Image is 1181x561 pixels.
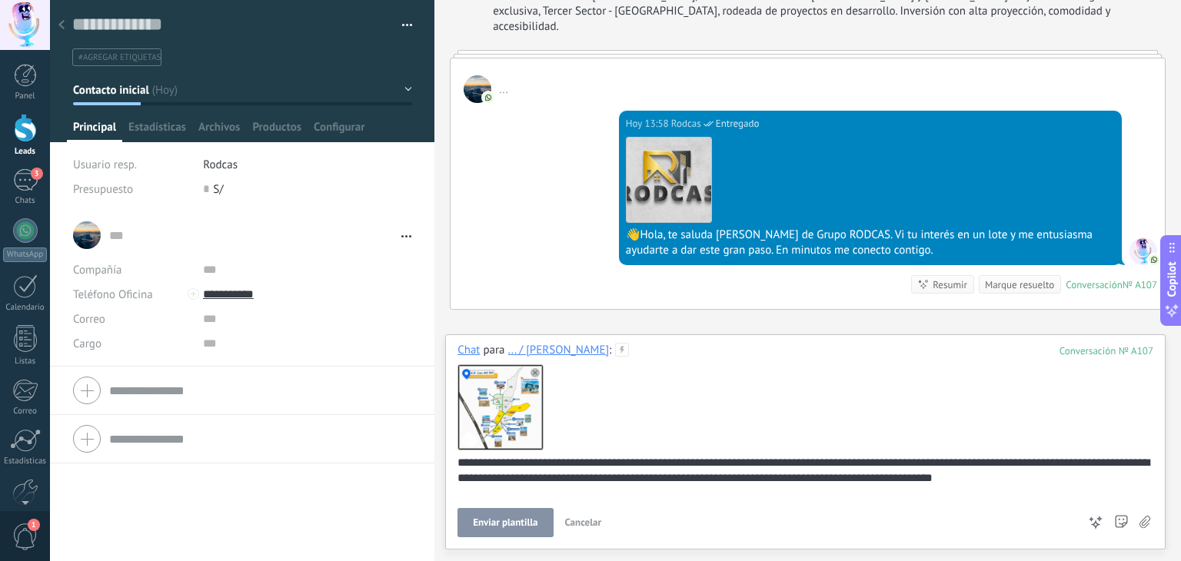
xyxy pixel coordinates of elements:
[213,182,223,197] span: S/
[3,456,48,466] div: Estadísticas
[73,338,101,350] span: Cargo
[3,91,48,101] div: Panel
[73,312,105,327] span: Correo
[483,92,494,103] img: com.amocrm.amocrmwa.svg
[626,227,1115,258] div: 👋Hola, te saluda [PERSON_NAME] de Grupo RODCAS. Vi tu interés en un lote y me entusiasma ayudarte...
[73,182,133,197] span: Presupuesto
[73,307,105,331] button: Correo
[499,82,508,97] span: ...
[457,508,553,537] button: Enviar plantilla
[671,116,701,131] span: Rodcas (Oficina de Venta)
[128,120,186,142] span: Estadísticas
[508,343,609,357] div: ... / David
[716,116,760,131] span: Entregado
[78,52,161,63] span: #agregar etiquetas
[626,116,671,131] div: Hoy 13:58
[73,120,116,142] span: Principal
[609,343,611,358] span: :
[3,357,48,367] div: Listas
[73,331,191,356] div: Cargo
[314,120,364,142] span: Configurar
[1164,262,1179,297] span: Copilot
[73,152,191,177] div: Usuario resp.
[3,247,47,262] div: WhatsApp
[3,147,48,157] div: Leads
[73,158,137,172] span: Usuario resp.
[3,303,48,313] div: Calendario
[1129,237,1157,265] span: Rodcas
[28,519,40,531] span: 1
[473,517,537,528] span: Enviar plantilla
[73,287,153,302] span: Teléfono Oficina
[1066,278,1123,291] div: Conversación
[3,196,48,206] div: Chats
[1123,278,1157,291] div: № A107
[203,158,238,172] span: Rodcas
[985,277,1054,292] div: Marque resuelto
[1149,254,1159,265] img: com.amocrm.amocrmwa.svg
[73,282,153,307] button: Teléfono Oficina
[559,508,608,537] button: Cancelar
[198,120,240,142] span: Archivos
[252,120,301,142] span: Productos
[3,407,48,417] div: Correo
[73,177,191,201] div: Presupuesto
[1060,344,1153,357] div: 107
[73,257,191,282] div: Compañía
[483,343,504,358] span: para
[933,277,967,292] div: Resumir
[627,138,711,222] img: Logo.png
[565,516,602,529] span: Cancelar
[464,75,491,103] span: ...
[31,168,43,180] span: 3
